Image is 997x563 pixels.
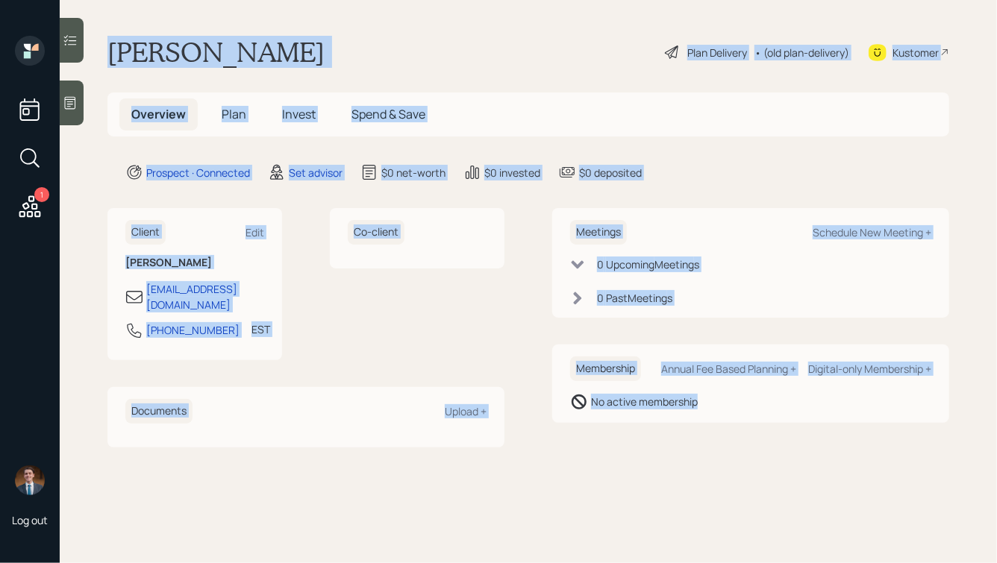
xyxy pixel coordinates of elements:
h6: Client [125,220,166,245]
span: Invest [282,106,316,122]
h6: Meetings [570,220,627,245]
div: Edit [246,225,264,239]
div: 1 [34,187,49,202]
div: • (old plan-delivery) [754,45,849,60]
h6: Co-client [348,220,404,245]
div: 0 Past Meeting s [597,290,672,306]
h6: [PERSON_NAME] [125,257,264,269]
h6: Membership [570,356,641,381]
img: hunter_neumayer.jpg [15,465,45,495]
h1: [PERSON_NAME] [107,36,325,69]
h6: Documents [125,399,193,424]
div: Log out [12,513,48,527]
div: No active membership [591,394,698,409]
div: Schedule New Meeting + [813,225,931,239]
span: Plan [222,106,246,122]
div: Plan Delivery [687,45,747,60]
div: [EMAIL_ADDRESS][DOMAIN_NAME] [146,281,264,312]
div: 0 Upcoming Meeting s [597,257,699,272]
div: $0 net-worth [381,165,446,180]
div: $0 invested [484,165,540,180]
div: Annual Fee Based Planning + [661,362,796,376]
div: Prospect · Connected [146,165,250,180]
div: EST [251,321,270,337]
div: Digital-only Membership + [808,362,931,376]
div: [PHONE_NUMBER] [146,322,240,338]
div: $0 deposited [579,165,642,180]
span: Spend & Save [351,106,425,122]
div: Set advisor [289,165,343,180]
div: Upload + [445,404,487,418]
div: Kustomer [893,45,939,60]
span: Overview [131,106,186,122]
